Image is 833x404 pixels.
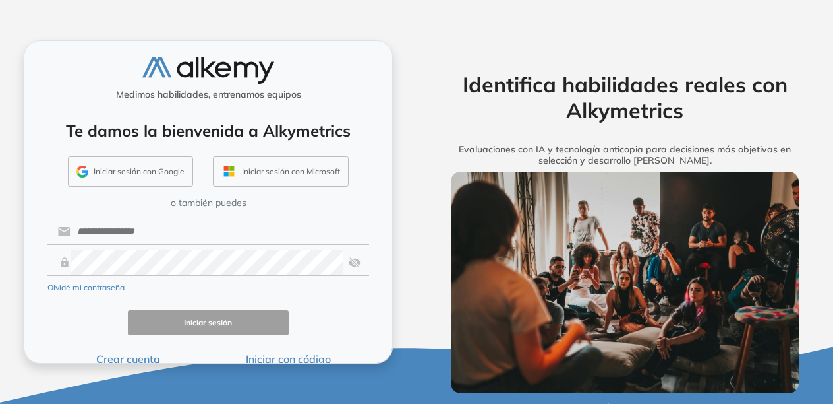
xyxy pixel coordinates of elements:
button: Iniciar sesión con Google [68,156,193,187]
div: Widget de chat [596,251,833,404]
img: GMAIL_ICON [76,166,88,178]
button: Iniciar sesión con Microsoft [213,156,349,187]
button: Iniciar sesión [128,310,289,336]
h4: Te damos la bienvenida a Alkymetrics [42,121,375,141]
iframe: Chat Widget [596,251,833,404]
h2: Identifica habilidades reales con Alkymetrics [432,72,818,123]
button: Olvidé mi contraseña [47,282,125,294]
h5: Evaluaciones con IA y tecnología anticopia para decisiones más objetivas en selección y desarroll... [432,144,818,166]
img: img-more-info [451,172,798,394]
img: asd [348,250,361,275]
h5: Medimos habilidades, entrenamos equipos [30,89,387,100]
img: OUTLOOK_ICON [221,164,237,179]
button: Iniciar con código [208,351,369,367]
span: o también puedes [171,196,246,210]
img: logo-alkemy [142,57,274,84]
button: Crear cuenta [47,351,208,367]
